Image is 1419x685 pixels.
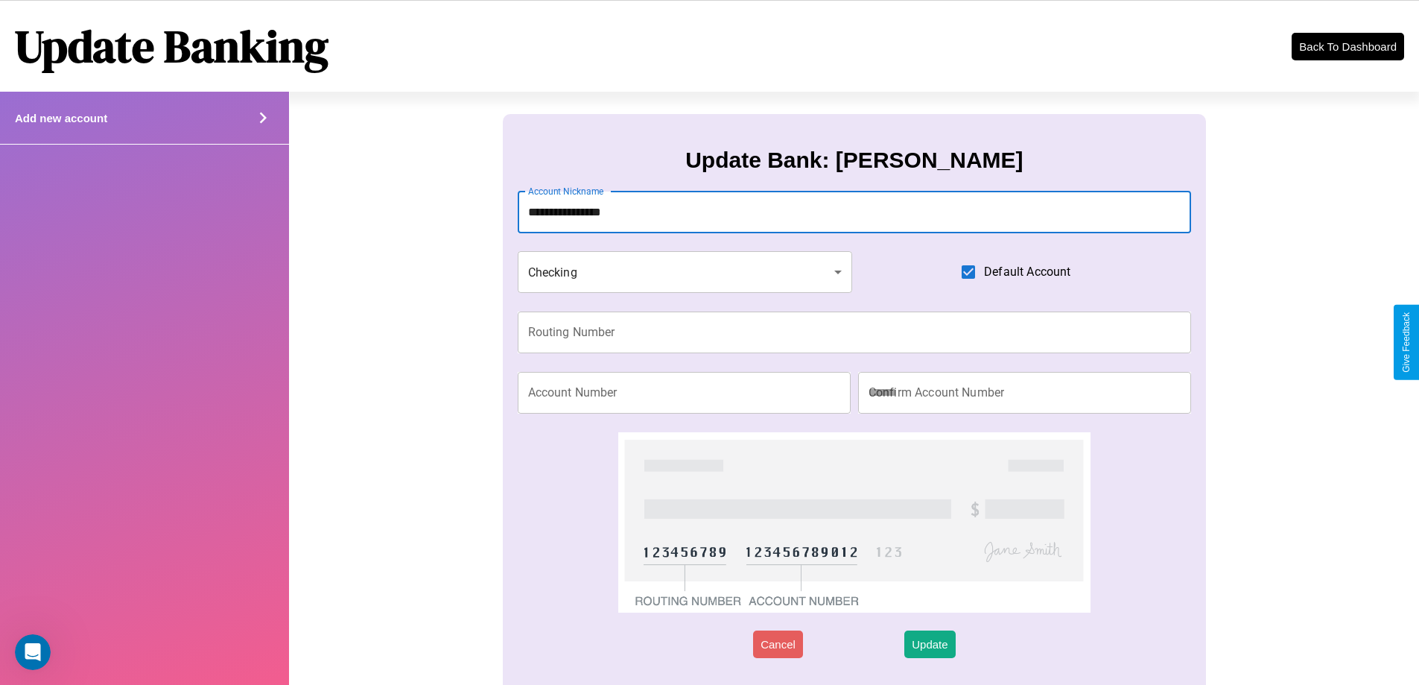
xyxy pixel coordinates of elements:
div: Checking [518,251,853,293]
h3: Update Bank: [PERSON_NAME] [685,148,1023,173]
img: check [618,432,1090,613]
h1: Update Banking [15,16,328,77]
label: Account Nickname [528,185,604,198]
span: Default Account [984,263,1070,281]
button: Update [904,631,955,658]
h4: Add new account [15,112,107,124]
button: Back To Dashboard [1292,33,1404,60]
div: Give Feedback [1401,312,1412,373]
iframe: Intercom live chat [15,634,51,670]
button: Cancel [753,631,803,658]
